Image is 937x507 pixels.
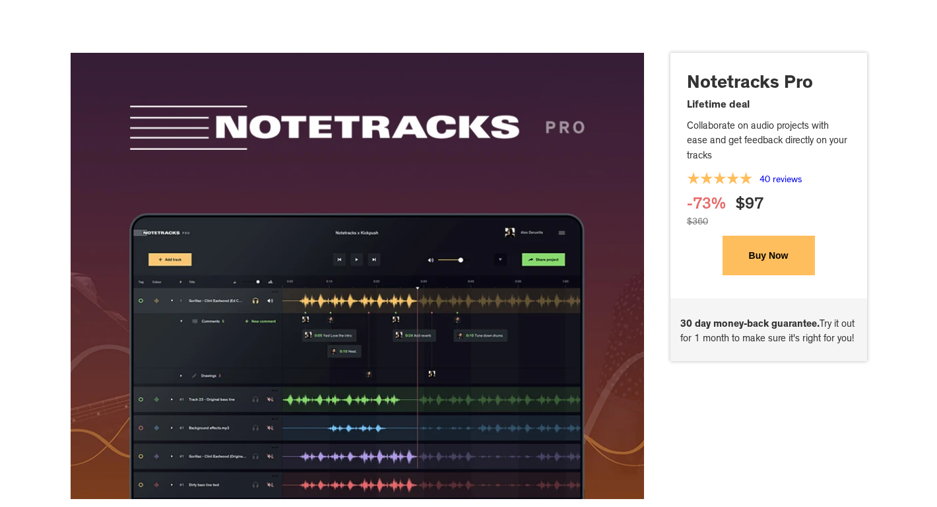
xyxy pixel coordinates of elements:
div: $360 [687,216,708,236]
p: Notetracks Pro [687,73,851,98]
a: 40 reviews [759,176,802,185]
div: $97 [736,196,763,216]
button: Buy Now [723,236,815,275]
p: Try it out for 1 month to make sure it's right for you! [680,318,857,348]
p: Collaborate on audio projects with ease and get feedback directly on your tracks [687,120,851,165]
div: -73% [687,196,726,216]
strong: 30 day money-back guarantee. [680,320,820,330]
p: Lifetime deal [687,98,851,114]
